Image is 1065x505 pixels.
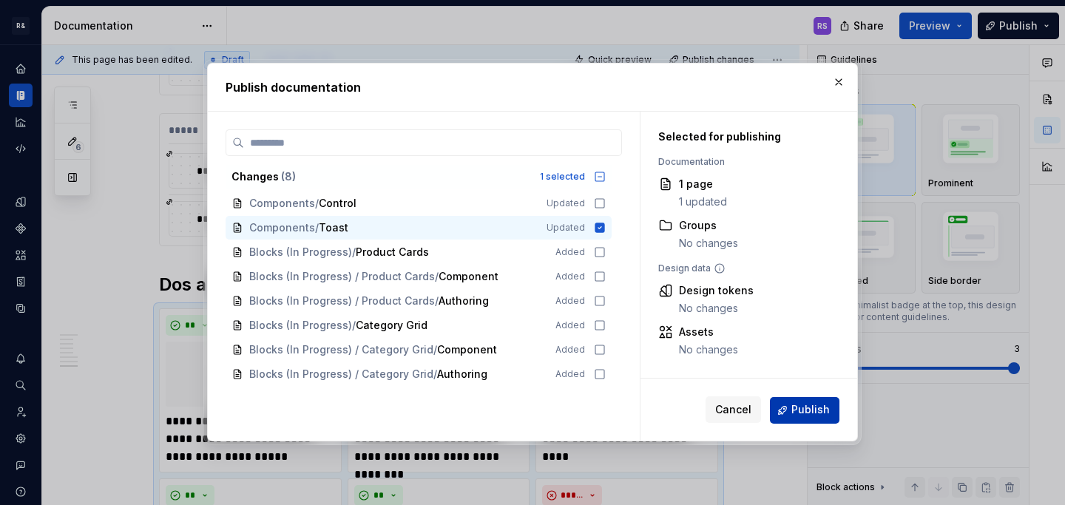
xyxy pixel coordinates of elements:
[249,318,352,333] span: Blocks (In Progress)
[226,78,839,96] h2: Publish documentation
[770,397,839,424] button: Publish
[679,283,754,298] div: Design tokens
[658,262,832,274] div: Design data
[791,403,830,418] span: Publish
[658,129,832,144] div: Selected for publishing
[249,220,315,235] span: Components
[679,194,727,209] div: 1 updated
[679,236,738,251] div: No changes
[433,342,437,357] span: /
[679,218,738,233] div: Groups
[433,367,437,382] span: /
[319,220,348,235] span: Toast
[439,269,498,284] span: Component
[281,170,296,183] span: ( 8 )
[555,344,585,356] span: Added
[356,318,427,333] span: Category Grid
[679,177,727,192] div: 1 page
[435,294,439,308] span: /
[249,294,435,308] span: Blocks (In Progress) / Product Cards
[547,197,585,209] span: Updated
[706,397,761,424] button: Cancel
[437,367,487,382] span: Authoring
[555,319,585,331] span: Added
[319,196,356,211] span: Control
[356,245,429,260] span: Product Cards
[555,271,585,282] span: Added
[249,196,315,211] span: Components
[249,342,433,357] span: Blocks (In Progress) / Category Grid
[437,342,497,357] span: Component
[435,269,439,284] span: /
[679,301,754,316] div: No changes
[555,295,585,307] span: Added
[315,196,319,211] span: /
[315,220,319,235] span: /
[679,325,738,339] div: Assets
[231,169,531,184] div: Changes
[249,269,435,284] span: Blocks (In Progress) / Product Cards
[555,246,585,258] span: Added
[352,245,356,260] span: /
[540,171,585,183] div: 1 selected
[439,294,489,308] span: Authoring
[715,403,751,418] span: Cancel
[352,318,356,333] span: /
[249,245,352,260] span: Blocks (In Progress)
[555,368,585,380] span: Added
[658,156,832,168] div: Documentation
[679,342,738,357] div: No changes
[249,367,433,382] span: Blocks (In Progress) / Category Grid
[547,222,585,234] span: Updated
